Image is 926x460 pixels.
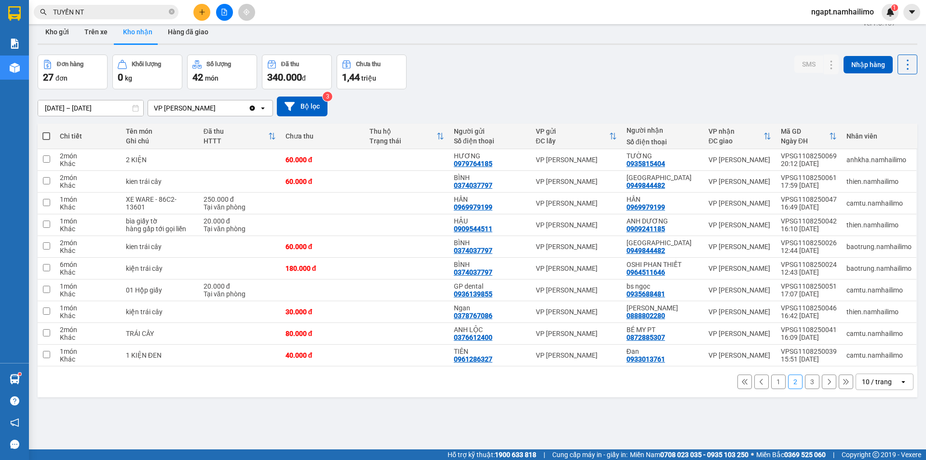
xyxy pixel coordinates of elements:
div: Khác [60,312,116,320]
div: anhkha.namhailimo [846,156,912,164]
button: file-add [216,4,233,21]
div: kien trái cây [126,243,194,251]
div: VP gửi [536,127,609,135]
strong: 0708 023 035 - 0935 103 250 [660,451,749,459]
div: Đã thu [281,61,299,68]
div: VPSG1108250046 [781,304,837,312]
button: 1 [771,375,786,389]
span: kg [125,74,132,82]
div: 20:12 [DATE] [781,160,837,167]
div: BÌNH [454,261,526,268]
div: BÌNH [454,239,526,247]
input: Select a date range. [38,100,143,116]
div: 2 món [60,152,116,160]
div: Tại văn phòng [204,290,276,298]
div: baotrung.namhailimo [846,243,912,251]
div: HTTT [204,137,268,145]
div: 0374037797 [454,181,492,189]
button: aim [238,4,255,21]
div: Khác [60,334,116,341]
div: Khối lượng [132,61,161,68]
div: GP dental [454,282,526,290]
div: camtu.namhailimo [846,351,912,359]
button: Đã thu340.000đ [262,55,332,89]
div: VP [PERSON_NAME] [536,351,617,359]
div: VP [PERSON_NAME] [536,265,617,272]
span: ⚪️ [751,453,754,457]
button: 2 [788,375,803,389]
div: camtu.namhailimo [846,330,912,337]
div: 0949844482 [626,247,665,254]
div: bìa giấy tờ [126,217,194,225]
div: Người gửi [454,127,526,135]
div: baotrung.namhailimo [846,265,912,272]
div: 0969979199 [626,203,665,211]
div: VP [PERSON_NAME] [708,178,771,185]
div: ANH LỘC [454,326,526,334]
span: Hỗ trợ kỹ thuật: [448,449,536,460]
div: 01 Hộp giấy [126,286,194,294]
span: notification [10,418,19,427]
div: VP [PERSON_NAME] [708,286,771,294]
div: 10 / trang [862,377,892,387]
div: 0909544511 [454,225,492,233]
div: thien.namhailimo [846,308,912,316]
div: VP [PERSON_NAME] [154,103,216,113]
div: 1 món [60,304,116,312]
div: VP [PERSON_NAME] [536,156,617,164]
button: Bộ lọc [277,97,327,116]
span: Miền Nam [630,449,749,460]
div: HẬU [454,217,526,225]
div: 180.000 đ [286,265,360,272]
div: VPSG1108250061 [781,174,837,181]
span: file-add [221,9,228,15]
div: 2 món [60,174,116,181]
span: ngapt.namhailimo [803,6,882,18]
img: solution-icon [10,39,20,49]
img: warehouse-icon [10,63,20,73]
div: 250.000 đ [204,195,276,203]
div: BÌNH [454,174,526,181]
div: TIÊN [454,348,526,355]
div: ĐC lấy [536,137,609,145]
div: 0964511646 [626,268,665,276]
div: 12:44 [DATE] [781,247,837,254]
button: 3 [805,375,819,389]
div: 0888802280 [626,312,665,320]
th: Toggle SortBy [199,124,281,149]
span: Cung cấp máy in - giấy in: [552,449,627,460]
div: Chưa thu [286,132,360,140]
div: VPSG1108250024 [781,261,837,268]
div: Đã thu [204,127,268,135]
button: Chưa thu1,44 triệu [337,55,407,89]
div: Số điện thoại [626,138,699,146]
div: 2 KIỆN [126,156,194,164]
div: 17:07 [DATE] [781,290,837,298]
span: copyright [872,451,879,458]
div: VPSG1108250069 [781,152,837,160]
div: 60.000 đ [286,156,360,164]
div: VP [PERSON_NAME] [708,330,771,337]
button: plus [193,4,210,21]
div: VP [PERSON_NAME] [536,178,617,185]
span: món [205,74,218,82]
img: icon-new-feature [886,8,895,16]
div: Tại văn phòng [204,225,276,233]
span: caret-down [908,8,916,16]
div: thien.namhailimo [846,178,912,185]
span: plus [199,9,205,15]
span: close-circle [169,8,175,17]
div: VP [PERSON_NAME] [536,286,617,294]
div: VP nhận [708,127,763,135]
div: 30.000 đ [286,308,360,316]
img: warehouse-icon [10,374,20,384]
div: 0969979199 [454,203,492,211]
div: Chưa thu [356,61,381,68]
div: 16:42 [DATE] [781,312,837,320]
div: OSHI PHAN THIẾT [626,261,699,268]
div: VP [PERSON_NAME] [536,221,617,229]
strong: 0369 525 060 [784,451,826,459]
div: Thu hộ [369,127,436,135]
div: camtu.namhailimo [846,199,912,207]
div: Ghi chú [126,137,194,145]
